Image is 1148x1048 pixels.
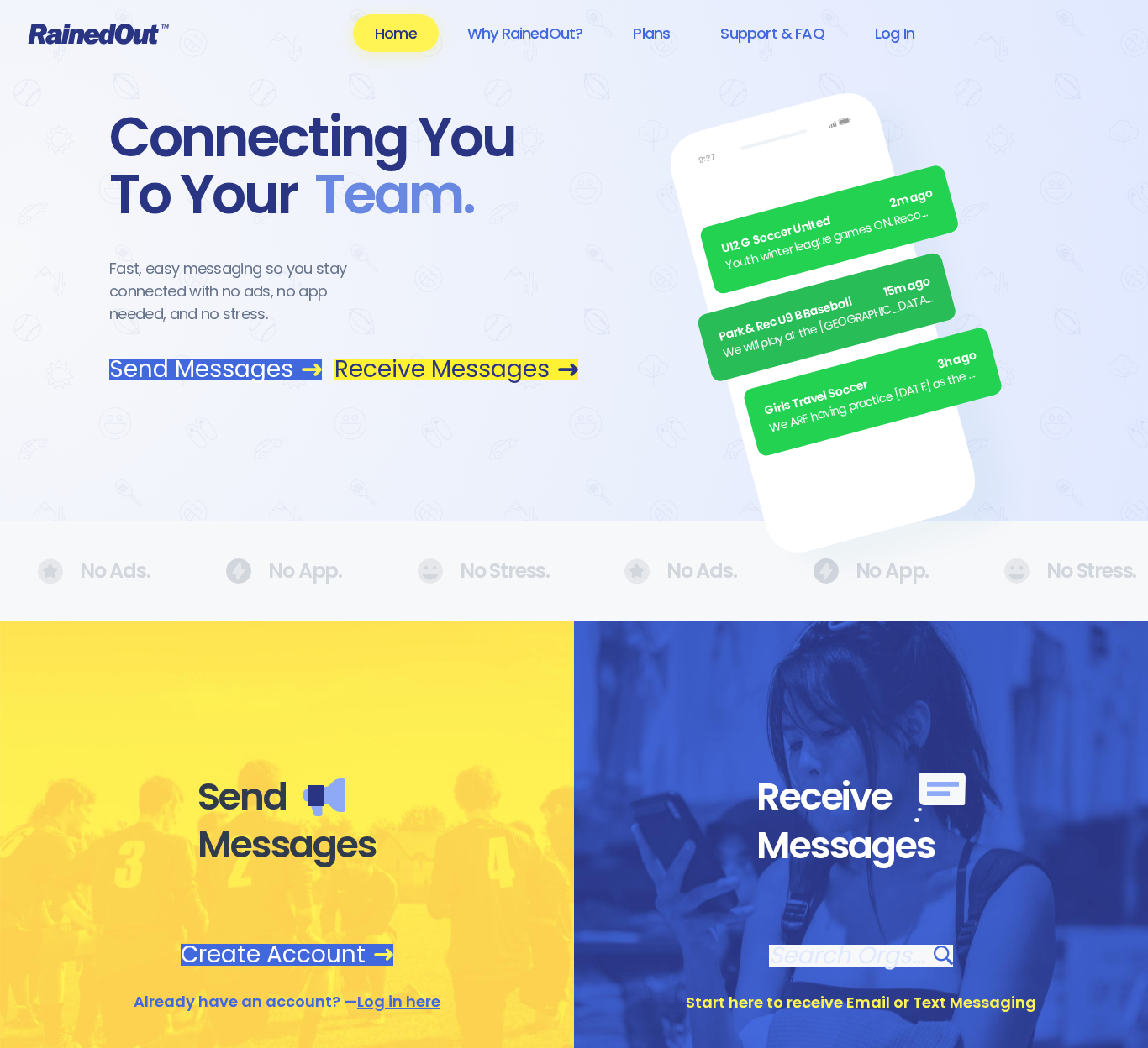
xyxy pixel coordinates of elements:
[298,166,474,223] span: Team .
[624,558,712,584] div: No Ads.
[724,202,940,275] div: Youth winter league games ON. Recommend running shoes/sneakers for players as option for footwear.
[763,347,979,421] div: Girls Travel Soccer
[38,558,125,584] div: No Ads.
[853,14,936,52] a: Log In
[181,944,394,966] a: Create Account
[303,778,345,816] img: Send messages
[769,945,954,967] a: Search Orgs…
[813,558,903,584] div: No App.
[197,821,377,868] div: Messages
[611,14,692,52] a: Plans
[717,272,933,346] div: Park & Rec U9 B Baseball
[624,558,650,584] img: No Ads.
[914,773,966,822] img: Receive messages
[445,14,605,52] a: Why RainedOut?
[935,347,978,375] span: 3h ago
[767,364,983,438] div: We ARE having practice [DATE] as the sun is finally out.
[109,109,578,223] div: Connecting You To Your
[756,773,966,822] div: Receive
[1003,558,1030,584] img: No Ads.
[134,991,440,1013] div: Already have an account? —
[719,185,935,259] div: U12 G Soccer United
[225,558,251,584] img: No Ads.
[417,558,443,584] img: No Ads.
[38,558,63,584] img: No Ads.
[698,14,845,52] a: Support & FAQ
[686,992,1036,1014] div: Start here to receive Email or Text Messaging
[334,359,578,380] a: Receive Messages
[225,558,316,584] div: No App.
[756,822,966,869] div: Messages
[1003,558,1110,584] div: No Stress.
[197,773,377,820] div: Send
[813,558,839,584] img: No Ads.
[721,289,937,363] div: We will play at the [GEOGRAPHIC_DATA]. Wear white, be at the field by 5pm.
[353,14,439,52] a: Home
[417,558,524,584] div: No Stress.
[109,257,378,325] div: Fast, easy messaging so you stay connected with no ads, no app needed, and no stress.
[357,991,440,1012] a: Log in here
[882,272,932,301] span: 15m ago
[888,185,935,213] span: 2m ago
[109,359,322,380] a: Send Messages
